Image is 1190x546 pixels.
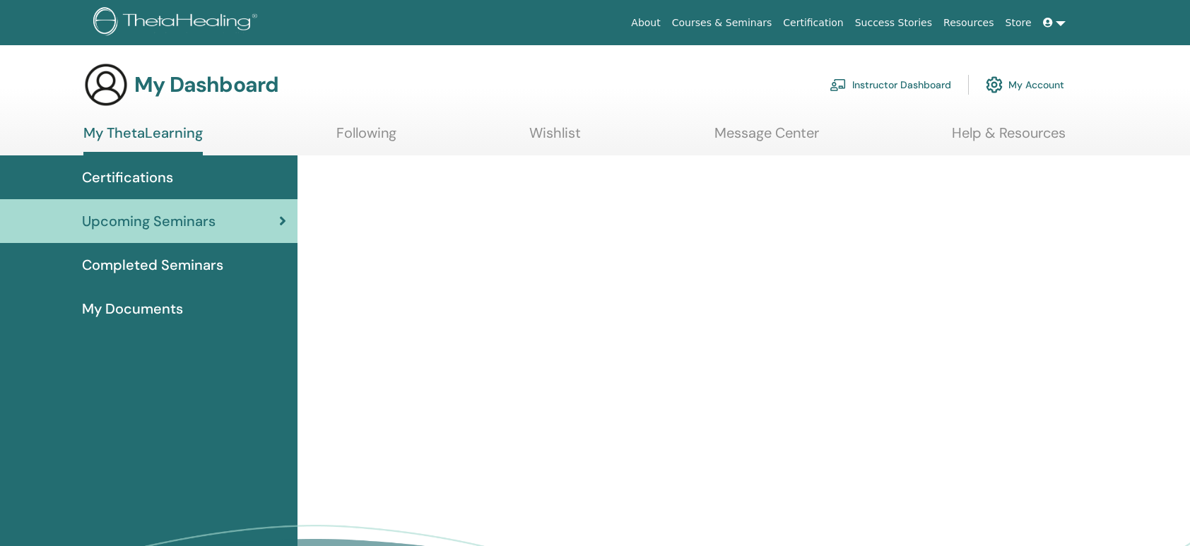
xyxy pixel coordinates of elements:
span: Upcoming Seminars [82,210,216,232]
a: Following [336,124,396,152]
a: Courses & Seminars [666,10,778,36]
span: Completed Seminars [82,254,223,275]
a: Store [1000,10,1037,36]
a: About [625,10,666,36]
a: Resources [938,10,1000,36]
a: Certification [777,10,849,36]
img: chalkboard-teacher.svg [830,78,847,91]
a: Wishlist [529,124,581,152]
a: Help & Resources [952,124,1066,152]
img: logo.png [93,7,262,39]
a: Success Stories [849,10,938,36]
h3: My Dashboard [134,72,278,97]
a: Message Center [714,124,819,152]
span: Certifications [82,167,173,188]
span: My Documents [82,298,183,319]
a: My ThetaLearning [83,124,203,155]
a: My Account [986,69,1064,100]
img: generic-user-icon.jpg [83,62,129,107]
a: Instructor Dashboard [830,69,951,100]
img: cog.svg [986,73,1003,97]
